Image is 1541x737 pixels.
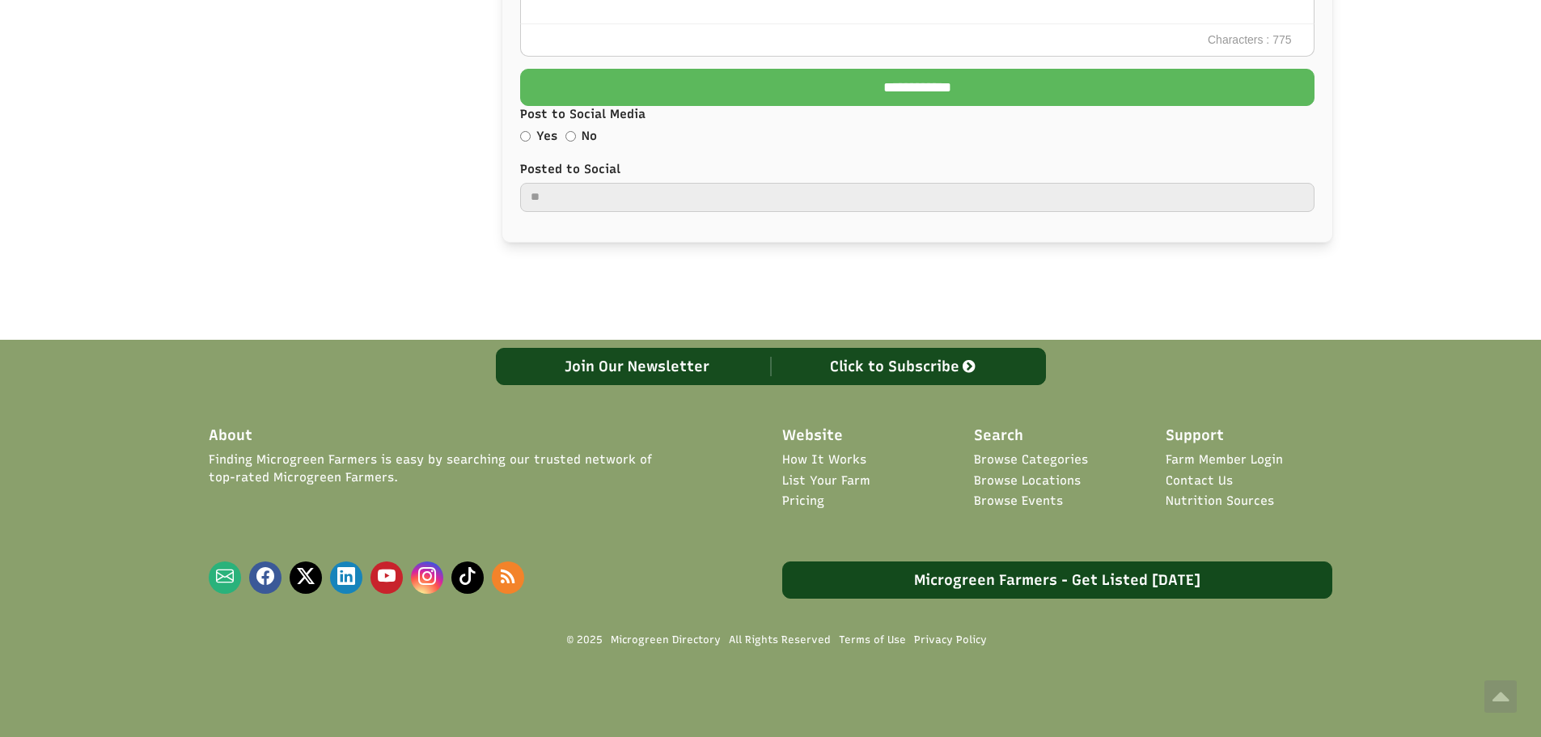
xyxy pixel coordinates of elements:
[505,357,771,376] div: Join Our Newsletter
[565,131,576,142] input: No
[782,451,866,468] a: How It Works
[611,633,721,647] a: Microgreen Directory
[496,348,1046,385] a: Join Our Newsletter Click to Subscribe
[209,451,663,486] span: Finding Microgreen Farmers is easy by searching our trusted network of top-rated Microgreen Farmers.
[1200,24,1300,57] span: Characters : 775
[520,161,1315,178] label: Posted to Social
[974,426,1023,447] span: Search
[839,633,906,647] a: Terms of Use
[582,128,597,145] label: No
[782,561,1332,599] a: Microgreen Farmers - Get Listed [DATE]
[729,633,831,647] span: All Rights Reserved
[520,106,1315,123] label: Post to Social Media
[974,493,1063,510] a: Browse Events
[209,426,252,447] span: About
[782,426,843,447] span: Website
[771,357,1037,376] div: Click to Subscribe
[974,451,1088,468] a: Browse Categories
[974,472,1081,489] a: Browse Locations
[536,128,557,145] label: Yes
[1166,426,1224,447] span: Support
[782,472,870,489] a: List Your Farm
[1166,451,1283,468] a: Farm Member Login
[914,633,987,647] a: Privacy Policy
[567,633,603,647] span: © 2025
[1166,472,1233,489] a: Contact Us
[1166,493,1274,510] a: Nutrition Sources
[782,493,824,510] a: Pricing
[520,131,531,142] input: Yes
